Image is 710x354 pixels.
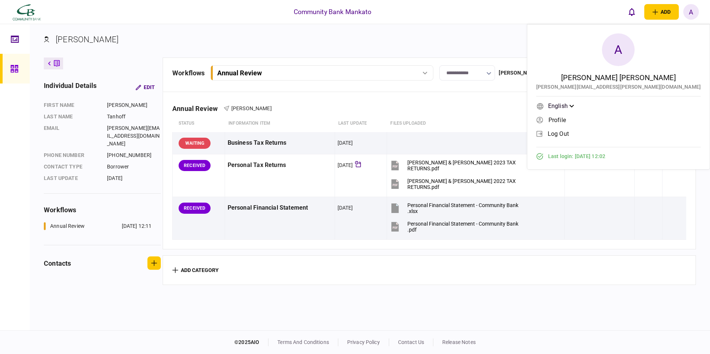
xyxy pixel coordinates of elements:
button: A [683,4,699,20]
div: Tanhoff [107,113,161,121]
div: [DATE] [107,174,161,182]
div: contacts [44,258,71,268]
div: Borrower [107,163,161,171]
div: [PERSON_NAME] [499,69,540,77]
div: [PERSON_NAME] [PERSON_NAME] [561,72,676,83]
div: TANHOFF, ROBERT & MICHELLE 2023 TAX RETURNS.pdf [407,160,520,171]
div: Annual Review [217,69,262,77]
div: workflows [172,68,205,78]
span: log out [548,131,569,137]
div: Community Bank Mankato [294,7,372,17]
div: Last name [44,113,100,121]
div: English [548,102,574,111]
div: [PERSON_NAME][EMAIL_ADDRESS][PERSON_NAME][DOMAIN_NAME] [536,83,701,91]
th: last update [335,115,387,132]
div: [PERSON_NAME][EMAIL_ADDRESS][DOMAIN_NAME] [107,124,161,148]
div: Contact type [44,163,100,171]
button: TANHOFF, ROBERT & MICHELLE 2023 TAX RETURNS.pdf [390,157,520,174]
button: Personal Financial Statement - Community Bank.xlsx [390,200,520,216]
button: Edit [130,81,161,94]
div: [DATE] [338,161,353,169]
div: Annual Review [172,105,224,112]
div: [DATE] [338,204,353,212]
div: First name [44,101,100,109]
a: Profile [536,114,701,125]
div: email [44,124,100,148]
a: Annual Review[DATE] 12:11 [44,222,152,230]
a: terms and conditions [277,339,329,345]
div: Personal Financial Statement [228,200,332,216]
button: TANHOFF, ROBERT & MICHELLE 2022 TAX RETURNS.pdf [390,176,520,192]
div: A [602,33,635,66]
div: Personal Financial Statement - Community Bank.pdf [407,221,520,233]
button: open notifications list [624,4,640,20]
div: TANHOFF, ROBERT & MICHELLE 2022 TAX RETURNS.pdf [407,178,520,190]
div: [DATE] [338,139,353,147]
div: phone number [44,151,100,159]
span: Profile [548,117,566,123]
div: Annual Review [50,222,85,230]
div: RECEIVED [179,160,211,171]
button: Annual Review [211,65,433,81]
div: [PERSON_NAME] [56,33,118,46]
span: [PERSON_NAME] [231,105,272,111]
img: client company logo [11,3,42,21]
th: Files uploaded [387,115,564,132]
div: individual details [44,81,97,94]
th: status [173,115,225,132]
button: Personal Financial Statement - Community Bank.pdf [390,218,520,235]
span: Last login : [DATE] 12:02 [548,153,605,160]
div: Personal Financial Statement - Community Bank.xlsx [407,202,520,214]
div: WAITING [179,138,211,149]
a: privacy policy [347,339,380,345]
a: contact us [398,339,424,345]
div: [PHONE_NUMBER] [107,151,161,159]
div: last update [44,174,100,182]
button: add category [172,267,219,273]
a: log out [536,128,701,139]
div: Personal Tax Returns [228,157,332,174]
div: RECEIVED [179,203,211,214]
div: Business Tax Returns [228,135,332,151]
a: release notes [442,339,476,345]
div: workflows [44,205,161,215]
div: [DATE] 12:11 [122,222,152,230]
button: open adding identity options [644,4,679,20]
div: [PERSON_NAME] [107,101,161,109]
th: Information item [225,115,335,132]
div: © 2025 AIO [234,338,268,346]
